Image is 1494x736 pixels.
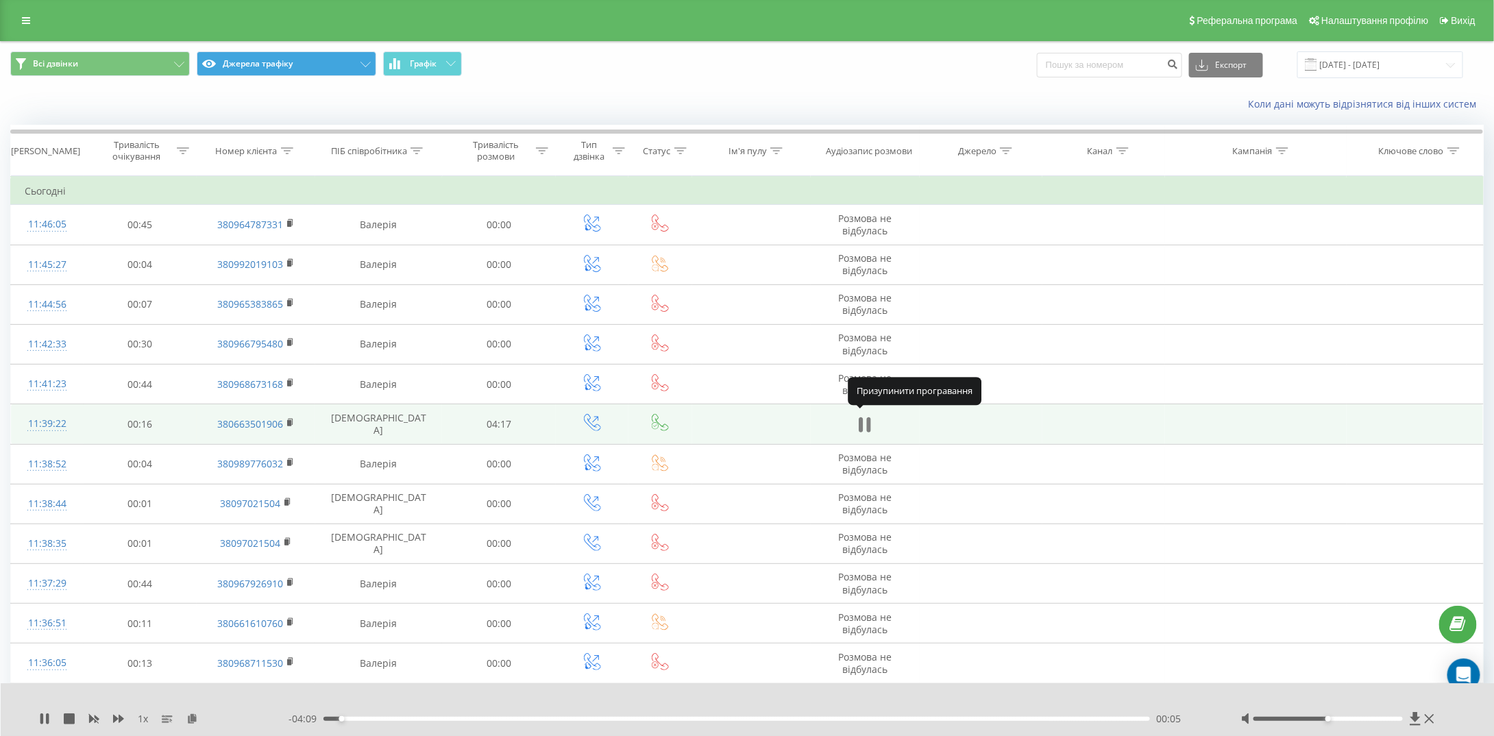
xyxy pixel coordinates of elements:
[84,205,197,245] td: 00:45
[568,139,609,162] div: Тип дзвінка
[25,451,70,478] div: 11:38:52
[442,404,556,444] td: 04:17
[1379,145,1444,157] div: Ключове слово
[442,205,556,245] td: 00:00
[315,205,443,245] td: Валерія
[25,331,70,358] div: 11:42:33
[442,604,556,643] td: 00:00
[218,657,284,670] a: 380968711530
[339,716,344,722] div: Accessibility label
[218,258,284,271] a: 380992019103
[289,712,323,726] span: - 04:09
[218,417,284,430] a: 380663501906
[25,252,70,278] div: 11:45:27
[1189,53,1263,77] button: Експорт
[315,564,443,604] td: Валерія
[84,643,197,683] td: 00:13
[838,451,892,476] span: Розмова не відбулась
[218,297,284,310] a: 380965383865
[838,650,892,676] span: Розмова не відбулась
[1248,97,1484,110] a: Коли дані можуть відрізнятися вiд інших систем
[838,611,892,636] span: Розмова не відбулась
[442,444,556,484] td: 00:00
[838,212,892,237] span: Розмова не відбулась
[218,378,284,391] a: 380968673168
[84,604,197,643] td: 00:11
[25,570,70,597] div: 11:37:29
[84,365,197,404] td: 00:44
[218,577,284,590] a: 380967926910
[138,712,148,726] span: 1 x
[197,51,376,76] button: Джерела трафіку
[11,177,1484,205] td: Сьогодні
[315,643,443,683] td: Валерія
[1233,145,1273,157] div: Кампанія
[84,484,197,524] td: 00:01
[838,252,892,277] span: Розмова не відбулась
[442,245,556,284] td: 00:00
[442,324,556,364] td: 00:00
[383,51,462,76] button: Графік
[315,404,443,444] td: [DEMOGRAPHIC_DATA]
[221,537,281,550] a: 38097021504
[1088,145,1113,157] div: Канал
[442,365,556,404] td: 00:00
[848,378,981,405] div: Призупинити програвання
[25,530,70,557] div: 11:38:35
[25,410,70,437] div: 11:39:22
[315,365,443,404] td: Валерія
[315,604,443,643] td: Валерія
[221,497,281,510] a: 38097021504
[25,610,70,637] div: 11:36:51
[1197,15,1298,26] span: Реферальна програма
[33,58,78,69] span: Всі дзвінки
[838,331,892,356] span: Розмова не відбулась
[838,530,892,556] span: Розмова не відбулась
[25,291,70,318] div: 11:44:56
[442,484,556,524] td: 00:00
[315,524,443,563] td: [DEMOGRAPHIC_DATA]
[410,59,437,69] span: Графік
[838,570,892,596] span: Розмова не відбулась
[644,145,671,157] div: Статус
[838,371,892,397] span: Розмова не відбулась
[1447,659,1480,691] div: Open Intercom Messenger
[25,211,70,238] div: 11:46:05
[1037,53,1182,77] input: Пошук за номером
[958,145,996,157] div: Джерело
[25,371,70,397] div: 11:41:23
[442,284,556,324] td: 00:00
[442,643,556,683] td: 00:00
[84,524,197,563] td: 00:01
[84,245,197,284] td: 00:04
[216,145,278,157] div: Номер клієнта
[84,564,197,604] td: 00:44
[10,51,190,76] button: Всі дзвінки
[218,337,284,350] a: 380966795480
[315,324,443,364] td: Валерія
[25,650,70,676] div: 11:36:05
[331,145,407,157] div: ПІБ співробітника
[315,245,443,284] td: Валерія
[459,139,532,162] div: Тривалість розмови
[1452,15,1475,26] span: Вихід
[315,484,443,524] td: [DEMOGRAPHIC_DATA]
[838,491,892,516] span: Розмова не відбулась
[826,145,913,157] div: Аудіозапис розмови
[1157,712,1181,726] span: 00:05
[218,457,284,470] a: 380989776032
[84,404,197,444] td: 00:16
[25,491,70,517] div: 11:38:44
[218,218,284,231] a: 380964787331
[838,291,892,317] span: Розмова не відбулась
[442,524,556,563] td: 00:00
[84,324,197,364] td: 00:30
[442,564,556,604] td: 00:00
[315,444,443,484] td: Валерія
[100,139,173,162] div: Тривалість очікування
[84,444,197,484] td: 00:04
[11,145,80,157] div: [PERSON_NAME]
[1325,716,1331,722] div: Accessibility label
[728,145,767,157] div: Ім'я пулу
[315,284,443,324] td: Валерія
